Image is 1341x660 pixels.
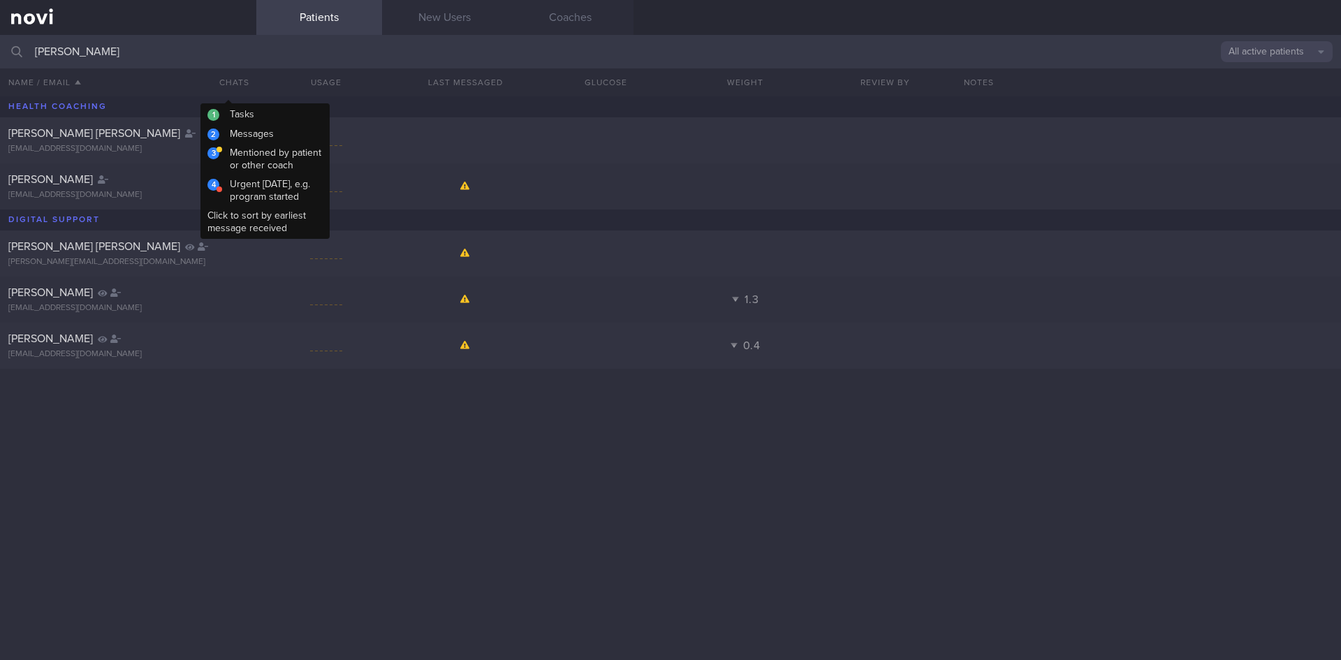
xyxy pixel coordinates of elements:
[536,68,675,96] button: Glucose
[8,333,93,344] span: [PERSON_NAME]
[1221,41,1333,62] button: All active patients
[8,257,248,267] div: [PERSON_NAME][EMAIL_ADDRESS][DOMAIN_NAME]
[745,294,759,305] span: 1.3
[8,303,248,314] div: [EMAIL_ADDRESS][DOMAIN_NAME]
[200,68,256,96] button: Chats
[675,68,815,96] button: Weight
[743,340,761,351] span: 0.4
[8,287,93,298] span: [PERSON_NAME]
[8,190,248,200] div: [EMAIL_ADDRESS][DOMAIN_NAME]
[256,68,396,96] div: Usage
[8,174,93,185] span: [PERSON_NAME]
[8,144,248,154] div: [EMAIL_ADDRESS][DOMAIN_NAME]
[815,68,955,96] button: Review By
[8,128,180,139] span: [PERSON_NAME] [PERSON_NAME]
[8,349,248,360] div: [EMAIL_ADDRESS][DOMAIN_NAME]
[955,68,1341,96] div: Notes
[396,68,536,96] button: Last Messaged
[8,241,180,252] span: [PERSON_NAME] [PERSON_NAME]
